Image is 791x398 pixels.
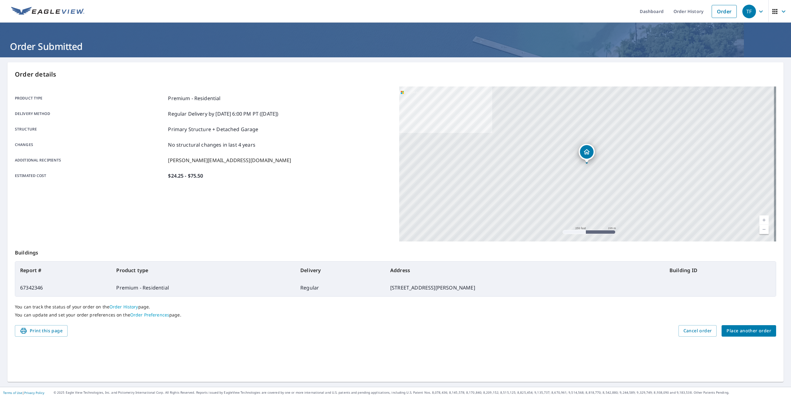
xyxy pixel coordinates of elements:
p: Additional recipients [15,157,166,164]
span: Place another order [727,327,771,335]
p: $24.25 - $75.50 [168,172,203,179]
button: Place another order [722,325,776,337]
div: TF [742,5,756,18]
button: Print this page [15,325,68,337]
th: Building ID [665,262,776,279]
p: You can track the status of your order on the page. [15,304,776,310]
th: Report # [15,262,111,279]
div: Dropped pin, building 1, Residential property, 2913 Geoffrey Dr Orlando, FL 32826 [579,144,595,163]
a: Privacy Policy [24,391,44,395]
a: Current Level 17, Zoom In [759,215,769,225]
p: You can update and set your order preferences on the page. [15,312,776,318]
p: Primary Structure + Detached Garage [168,126,258,133]
th: Address [385,262,665,279]
a: Order [712,5,737,18]
span: Cancel order [683,327,712,335]
p: Changes [15,141,166,148]
td: [STREET_ADDRESS][PERSON_NAME] [385,279,665,296]
p: No structural changes in last 4 years [168,141,255,148]
p: | [3,391,44,395]
p: Product type [15,95,166,102]
a: Order Preferences [130,312,169,318]
p: © 2025 Eagle View Technologies, Inc. and Pictometry International Corp. All Rights Reserved. Repo... [54,390,788,395]
td: Regular [295,279,385,296]
th: Delivery [295,262,385,279]
p: Structure [15,126,166,133]
h1: Order Submitted [7,40,784,53]
p: Estimated cost [15,172,166,179]
button: Cancel order [678,325,717,337]
a: Order History [109,304,138,310]
td: Premium - Residential [111,279,295,296]
td: 67342346 [15,279,111,296]
p: [PERSON_NAME][EMAIL_ADDRESS][DOMAIN_NAME] [168,157,291,164]
th: Product type [111,262,295,279]
a: Terms of Use [3,391,22,395]
p: Regular Delivery by [DATE] 6:00 PM PT ([DATE]) [168,110,278,117]
img: EV Logo [11,7,84,16]
span: Print this page [20,327,63,335]
p: Order details [15,70,776,79]
p: Delivery method [15,110,166,117]
a: Current Level 17, Zoom Out [759,225,769,234]
p: Premium - Residential [168,95,220,102]
p: Buildings [15,241,776,261]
